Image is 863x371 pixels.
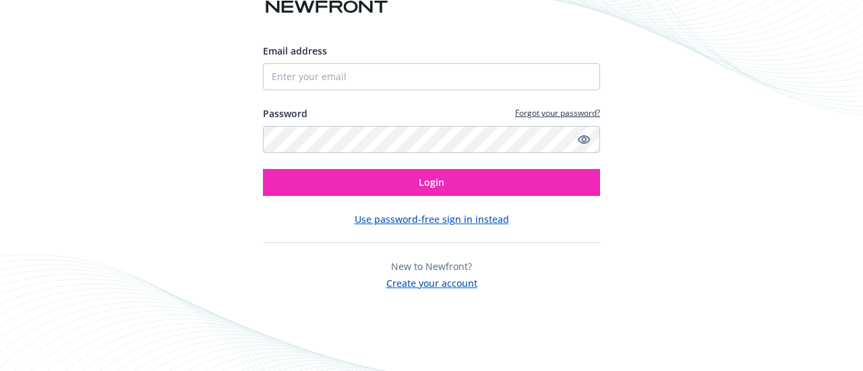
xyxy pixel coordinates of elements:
span: Login [419,176,444,189]
button: Use password-free sign in instead [355,212,509,226]
button: Create your account [386,273,477,290]
button: Login [263,169,600,196]
a: Show password [576,131,592,147]
input: Enter your email [263,63,600,90]
input: Enter your password [263,126,600,153]
a: Forgot your password? [515,107,600,119]
label: Password [263,106,307,121]
span: New to Newfront? [391,260,472,273]
span: Email address [263,44,327,57]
